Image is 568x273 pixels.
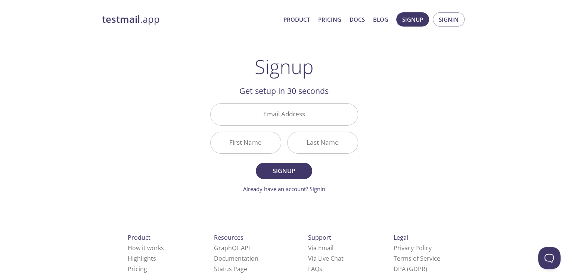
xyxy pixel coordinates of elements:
a: testmail.app [102,13,277,26]
span: Product [128,233,150,242]
button: Signup [256,163,312,179]
span: Legal [394,233,408,242]
span: Signup [264,166,304,176]
span: Support [308,233,331,242]
button: Signin [433,12,465,27]
span: Resources [214,233,243,242]
a: FAQ [308,265,322,273]
a: Privacy Policy [394,244,432,252]
iframe: Help Scout Beacon - Open [538,247,561,269]
a: DPA (GDPR) [394,265,427,273]
a: Documentation [214,254,258,263]
a: Status Page [214,265,247,273]
a: Blog [373,15,388,24]
a: Product [283,15,310,24]
a: How it works [128,244,164,252]
a: Already have an account? Signin [243,185,325,193]
a: Via Live Chat [308,254,344,263]
strong: testmail [102,13,140,26]
a: GraphQL API [214,244,250,252]
a: Pricing [128,265,147,273]
h1: Signup [255,55,314,78]
span: s [319,265,322,273]
span: Signup [402,15,423,24]
span: Signin [439,15,459,24]
a: Docs [350,15,365,24]
a: Highlights [128,254,156,263]
a: Terms of Service [394,254,440,263]
button: Signup [396,12,429,27]
h2: Get setup in 30 seconds [210,85,358,97]
a: Pricing [318,15,341,24]
a: Via Email [308,244,333,252]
